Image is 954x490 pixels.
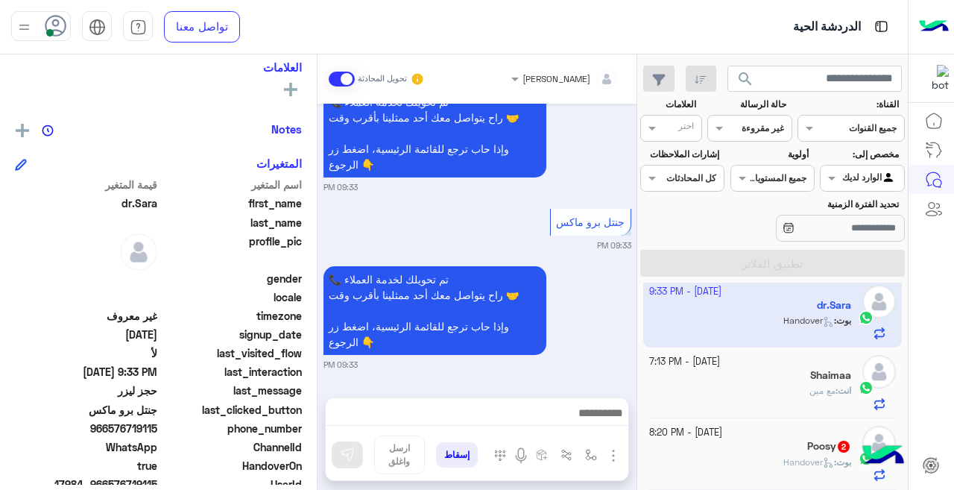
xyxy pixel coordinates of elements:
button: create order [530,443,555,468]
img: create order [536,449,548,461]
p: 7/10/2025, 9:33 PM [323,266,546,355]
h5: Shaimaa [810,369,851,382]
button: select flow [579,443,604,468]
span: null [15,289,157,305]
span: gender [160,271,303,286]
span: null [15,271,157,286]
h5: Poosy [807,440,851,453]
img: Logo [919,11,949,43]
span: true [15,458,157,474]
label: أولوية [732,148,809,161]
span: timezone [160,308,303,324]
span: اسم المتغير [160,177,303,192]
span: last_message [160,383,303,398]
small: [DATE] - 8:20 PM [649,426,722,440]
h6: العلامات [15,60,302,74]
a: tab [123,11,153,43]
span: حجز ليزر [15,383,157,398]
img: WhatsApp [859,380,874,395]
span: last_clicked_button [160,402,303,418]
span: locale [160,289,303,305]
span: HandoverOn [160,458,303,474]
img: tab [89,19,106,36]
span: قيمة المتغير [15,177,157,192]
small: 09:33 PM [597,239,631,251]
span: first_name [160,195,303,211]
span: 2 [838,441,850,453]
h6: المتغيرات [256,157,302,170]
span: signup_date [160,327,303,342]
span: 2025-09-18T14:29:49.168Z [15,327,157,342]
img: 177882628735456 [922,65,949,92]
h6: Notes [271,122,302,136]
span: جنتل برو ماكس [556,216,625,228]
label: العلامات [642,98,696,111]
img: hulul-logo.png [857,430,909,483]
span: غير معروف [15,308,157,324]
button: تطبيق الفلاتر [640,250,905,277]
span: last_name [160,215,303,230]
button: إسقاط [436,442,478,468]
label: تحديد الفترة الزمنية [732,198,899,211]
img: select flow [585,449,597,461]
button: Trigger scenario [555,443,579,468]
img: tab [872,17,891,36]
span: profile_pic [160,233,303,268]
img: tab [130,19,147,36]
span: مع مين [809,385,835,396]
span: phone_number [160,421,303,436]
a: تواصل معنا [164,11,240,43]
b: : [835,385,851,396]
img: defaultAdmin.png [120,233,157,271]
span: جنتل برو ماكس [15,402,157,418]
img: send message [340,447,355,462]
button: ارسل واغلق [374,436,425,474]
img: defaultAdmin.png [862,355,896,389]
p: الدردشة الحية [793,17,861,37]
div: اختر [678,119,696,136]
button: search [727,66,764,98]
small: تحويل المحادثة [358,73,407,85]
b: : [834,456,851,468]
span: dr.Sara [15,195,157,211]
img: defaultAdmin.png [862,426,896,459]
p: 7/10/2025, 9:33 PM [323,89,546,178]
label: إشارات الملاحظات [642,148,718,161]
span: Handover [783,456,834,468]
span: last_interaction [160,364,303,380]
span: [PERSON_NAME] [522,73,590,84]
label: مخصص إلى: [822,148,899,161]
small: [DATE] - 7:13 PM [649,355,720,369]
span: search [736,70,754,88]
span: 2025-10-07T18:33:32.282Z [15,364,157,380]
span: لأ [15,345,157,361]
img: send voice note [512,447,530,465]
img: profile [15,18,34,37]
label: القناة: [800,98,900,111]
span: 2 [15,439,157,455]
span: انت [838,385,851,396]
img: Trigger scenario [560,449,572,461]
label: حالة الرسالة [710,98,786,111]
span: 966576719115 [15,421,157,436]
span: بوت [836,456,851,468]
img: add [16,124,29,137]
span: last_visited_flow [160,345,303,361]
img: notes [42,125,54,136]
img: make a call [494,450,506,462]
small: 09:33 PM [323,181,358,193]
span: ChannelId [160,439,303,455]
img: send attachment [604,447,622,465]
small: 09:33 PM [323,359,358,371]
